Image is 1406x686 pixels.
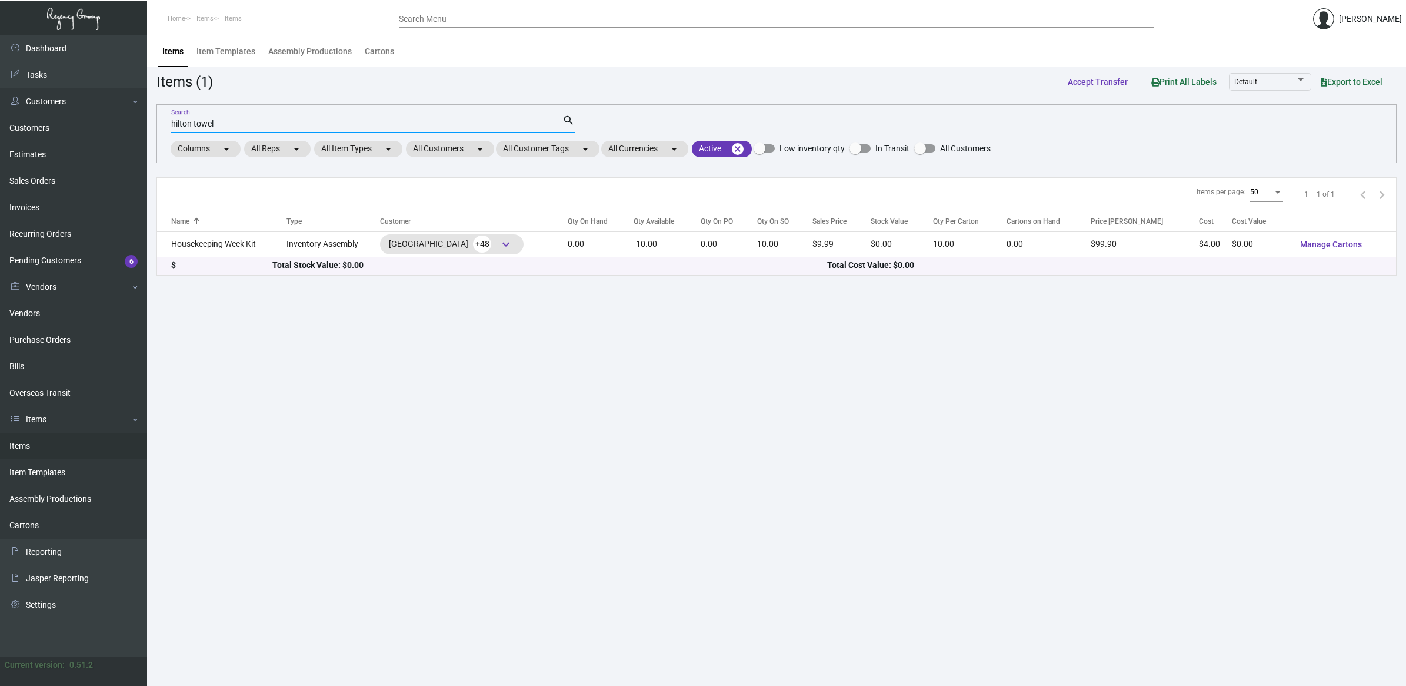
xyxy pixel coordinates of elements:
[314,141,402,157] mat-chip: All Item Types
[871,216,933,227] div: Stock Value
[757,216,812,227] div: Qty On SO
[380,211,568,231] th: Customer
[171,216,189,227] div: Name
[731,142,745,156] mat-icon: cancel
[1291,234,1371,255] button: Manage Cartons
[757,216,789,227] div: Qty On SO
[933,216,1007,227] div: Qty Per Carton
[871,216,908,227] div: Stock Value
[933,231,1007,257] td: 10.00
[1232,216,1266,227] div: Cost Value
[568,216,608,227] div: Qty On Hand
[634,216,701,227] div: Qty Available
[365,45,394,58] div: Cartons
[196,45,255,58] div: Item Templates
[1151,77,1217,87] span: Print All Labels
[1199,216,1232,227] div: Cost
[1091,216,1199,227] div: Price [PERSON_NAME]
[162,45,184,58] div: Items
[757,231,812,257] td: 10.00
[940,141,991,155] span: All Customers
[1354,185,1372,204] button: Previous page
[1007,216,1090,227] div: Cartons on Hand
[1232,231,1290,257] td: $0.00
[568,216,634,227] div: Qty On Hand
[1234,78,1257,86] span: Default
[568,231,634,257] td: 0.00
[156,71,213,92] div: Items (1)
[1199,231,1232,257] td: $4.00
[289,142,304,156] mat-icon: arrow_drop_down
[286,216,380,227] div: Type
[1091,231,1199,257] td: $99.90
[1007,216,1060,227] div: Cartons on Hand
[601,141,688,157] mat-chip: All Currencies
[244,141,311,157] mat-chip: All Reps
[692,141,752,157] mat-chip: Active
[701,231,757,257] td: 0.00
[171,216,286,227] div: Name
[168,15,185,22] span: Home
[381,142,395,156] mat-icon: arrow_drop_down
[812,216,847,227] div: Sales Price
[389,236,515,253] div: [GEOGRAPHIC_DATA]
[69,659,93,671] div: 0.51.2
[473,142,487,156] mat-icon: arrow_drop_down
[171,141,241,157] mat-chip: Columns
[196,15,214,22] span: Items
[634,231,701,257] td: -10.00
[473,236,491,253] span: +48
[286,216,302,227] div: Type
[701,216,757,227] div: Qty On PO
[1311,71,1392,92] button: Export to Excel
[578,142,592,156] mat-icon: arrow_drop_down
[1250,188,1258,196] span: 50
[1007,231,1090,257] td: 0.00
[562,114,575,128] mat-icon: search
[1068,77,1128,87] span: Accept Transfer
[1199,216,1214,227] div: Cost
[1058,71,1137,92] button: Accept Transfer
[1232,216,1290,227] div: Cost Value
[779,141,845,155] span: Low inventory qty
[933,216,979,227] div: Qty Per Carton
[496,141,599,157] mat-chip: All Customer Tags
[1197,187,1245,197] div: Items per page:
[225,15,242,22] span: Items
[157,231,286,257] td: Housekeeping Week Kit
[827,259,1382,271] div: Total Cost Value: $0.00
[268,45,352,58] div: Assembly Productions
[812,216,871,227] div: Sales Price
[286,231,380,257] td: Inventory Assembly
[875,141,909,155] span: In Transit
[5,659,65,671] div: Current version:
[406,141,494,157] mat-chip: All Customers
[871,231,933,257] td: $0.00
[499,237,513,251] span: keyboard_arrow_down
[1304,189,1335,200] div: 1 – 1 of 1
[1250,188,1283,197] mat-select: Items per page:
[701,216,733,227] div: Qty On PO
[1313,8,1334,29] img: admin@bootstrapmaster.com
[667,142,681,156] mat-icon: arrow_drop_down
[1300,240,1362,249] span: Manage Cartons
[812,231,871,257] td: $9.99
[272,259,827,271] div: Total Stock Value: $0.00
[1091,216,1163,227] div: Price [PERSON_NAME]
[1339,13,1402,25] div: [PERSON_NAME]
[219,142,234,156] mat-icon: arrow_drop_down
[1142,71,1226,92] button: Print All Labels
[1372,185,1391,204] button: Next page
[1321,77,1382,87] span: Export to Excel
[634,216,674,227] div: Qty Available
[171,259,272,271] div: $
